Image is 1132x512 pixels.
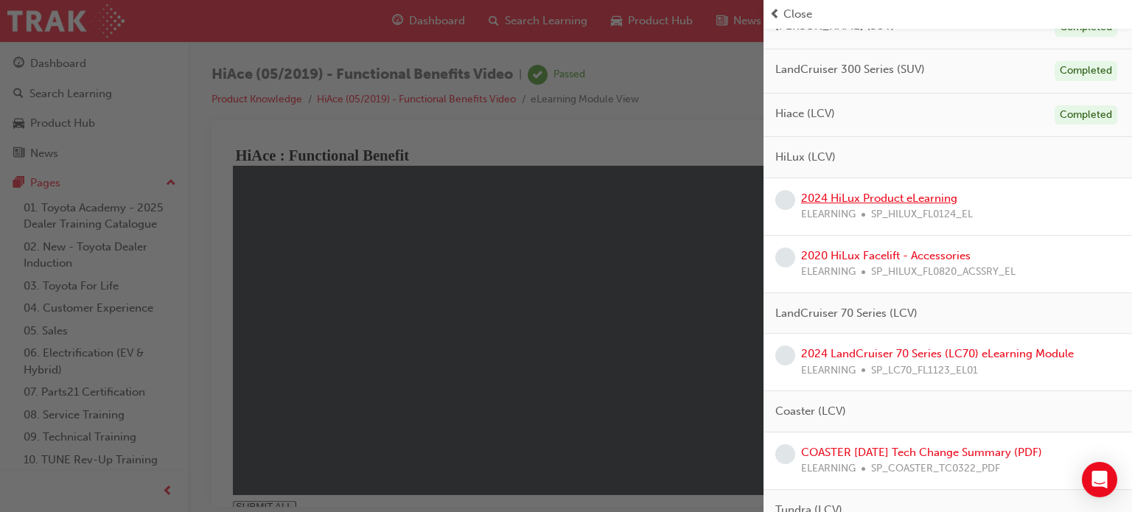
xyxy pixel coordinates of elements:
[775,190,795,210] span: learningRecordVerb_NONE-icon
[801,460,856,477] span: ELEARNING
[783,6,812,23] span: Close
[801,206,856,223] span: ELEARNING
[801,264,856,281] span: ELEARNING
[775,403,846,420] span: Coaster (LCV)
[769,6,780,23] span: prev-icon
[775,105,835,122] span: Hiace (LCV)
[801,249,971,262] a: 2020 HiLux Facelift - Accessories
[801,347,1074,360] a: 2024 LandCruiser 70 Series (LC70) eLearning Module
[775,346,795,365] span: learningRecordVerb_NONE-icon
[871,460,1000,477] span: SP_COASTER_TC0322_PDF
[871,264,1016,281] span: SP_HILUX_FL0820_ACSSRY_EL
[775,61,925,78] span: LandCruiser 300 Series (SUV)
[775,305,918,322] span: LandCruiser 70 Series (LCV)
[775,444,795,464] span: learningRecordVerb_NONE-icon
[769,6,1126,23] button: prev-iconClose
[1055,61,1117,81] div: Completed
[775,248,795,267] span: learningRecordVerb_NONE-icon
[1055,105,1117,125] div: Completed
[775,149,836,166] span: HiLux (LCV)
[1082,462,1117,497] div: Open Intercom Messenger
[801,446,1042,459] a: COASTER [DATE] Tech Change Summary (PDF)
[801,192,957,205] a: 2024 HiLux Product eLearning
[871,206,973,223] span: SP_HILUX_FL0124_EL
[871,362,978,379] span: SP_LC70_FL1123_EL01
[801,362,856,379] span: ELEARNING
